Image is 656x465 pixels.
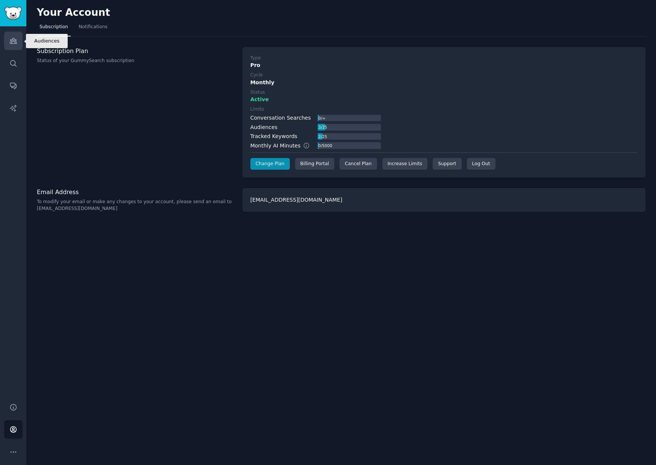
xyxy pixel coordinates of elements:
div: 2 / 25 [318,133,328,140]
span: Active [250,96,269,103]
div: Monthly AI Minutes [250,142,318,150]
div: [EMAIL_ADDRESS][DOMAIN_NAME] [242,188,645,212]
a: Support [433,158,461,170]
div: Type [250,55,261,62]
div: 3 / 25 [318,124,328,131]
div: Monthly [250,79,638,87]
div: 0 / ∞ [318,115,326,122]
p: Status of your GummySearch subscription [37,58,235,64]
div: Cycle [250,72,263,79]
a: Change Plan [250,158,290,170]
div: Log Out [467,158,495,170]
h2: Your Account [37,7,110,19]
a: Increase Limits [382,158,428,170]
img: GummySearch logo [5,7,22,20]
div: Conversation Searches [250,114,311,122]
div: Tracked Keywords [250,132,297,140]
span: Subscription [39,24,68,30]
h3: Email Address [37,188,235,196]
span: Notifications [79,24,108,30]
a: Notifications [76,21,110,36]
p: To modify your email or make any changes to your account, please send an email to [EMAIL_ADDRESS]... [37,199,235,212]
a: Subscription [37,21,71,36]
div: Cancel Plan [339,158,377,170]
div: Pro [250,61,638,69]
div: 0 / 5000 [318,142,333,149]
div: Audiences [250,123,277,131]
div: Billing Portal [295,158,335,170]
div: Limits [250,106,264,113]
h3: Subscription Plan [37,47,235,55]
div: Status [250,89,265,96]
